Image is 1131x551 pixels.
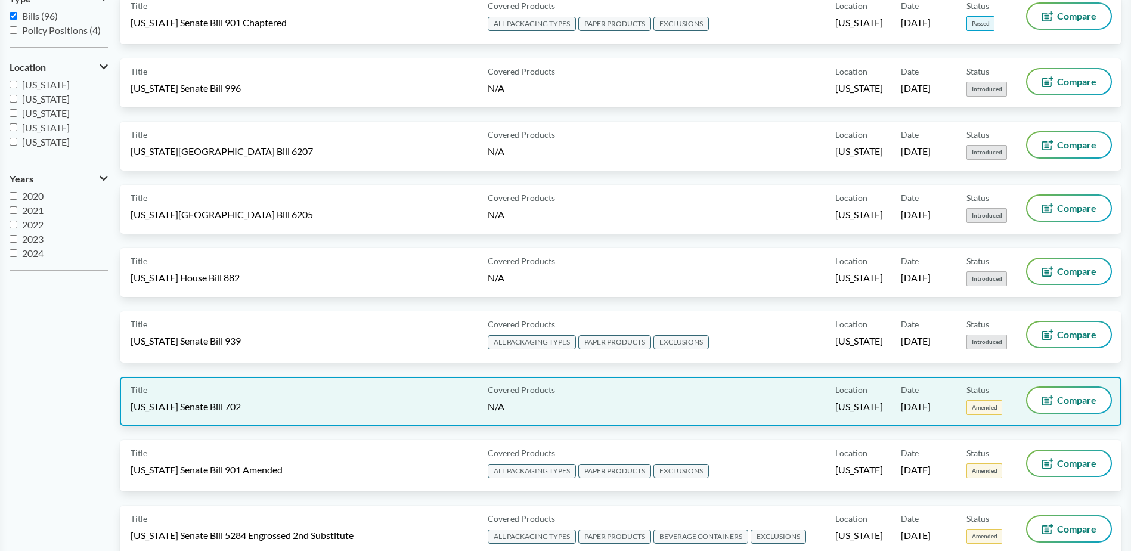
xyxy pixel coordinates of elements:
span: [DATE] [901,271,931,284]
input: Policy Positions (4) [10,26,17,34]
input: [US_STATE] [10,123,17,131]
span: [US_STATE] [835,335,883,348]
span: Title [131,447,147,459]
span: Status [966,318,989,330]
button: Compare [1027,259,1111,284]
span: BEVERAGE CONTAINERS [653,530,748,544]
span: [US_STATE] [835,16,883,29]
span: Amended [966,529,1002,544]
span: 2020 [22,190,44,202]
span: PAPER PRODUCTS [578,17,651,31]
span: Location [835,383,867,396]
span: Compare [1057,77,1096,86]
span: Location [835,191,867,204]
span: Status [966,65,989,78]
input: [US_STATE] [10,138,17,146]
span: N/A [488,272,504,283]
span: ALL PACKAGING TYPES [488,17,576,31]
span: Title [131,255,147,267]
span: Introduced [966,82,1007,97]
span: [US_STATE] [835,400,883,413]
span: Location [835,65,867,78]
span: Compare [1057,203,1096,213]
span: Covered Products [488,383,555,396]
span: N/A [488,209,504,220]
span: Location [835,255,867,267]
span: [US_STATE][GEOGRAPHIC_DATA] Bill 6205 [131,208,313,221]
span: [US_STATE] Senate Bill 702 [131,400,241,413]
button: Location [10,57,108,78]
span: Compare [1057,140,1096,150]
span: 2024 [22,247,44,259]
span: Covered Products [488,128,555,141]
span: N/A [488,82,504,94]
span: Location [835,128,867,141]
input: 2023 [10,235,17,243]
span: PAPER PRODUCTS [578,530,651,544]
span: [DATE] [901,400,931,413]
span: [US_STATE] [835,82,883,95]
span: Covered Products [488,447,555,459]
input: [US_STATE] [10,109,17,117]
span: [US_STATE] [22,93,70,104]
span: [US_STATE] [835,145,883,158]
span: Covered Products [488,191,555,204]
span: [US_STATE] [22,136,70,147]
input: Bills (96) [10,12,17,20]
span: Introduced [966,335,1007,349]
button: Compare [1027,516,1111,541]
span: Policy Positions (4) [22,24,101,36]
span: Status [966,191,989,204]
span: [DATE] [901,529,931,542]
button: Compare [1027,4,1111,29]
span: EXCLUSIONS [653,17,709,31]
span: N/A [488,146,504,157]
span: Location [835,447,867,459]
span: [DATE] [901,335,931,348]
span: [DATE] [901,16,931,29]
span: Title [131,128,147,141]
span: [US_STATE] Senate Bill 5284 Engrossed 2nd Substitute [131,529,354,542]
span: Covered Products [488,318,555,330]
span: [DATE] [901,145,931,158]
span: Date [901,255,919,267]
span: [US_STATE] House Bill 882 [131,271,240,284]
button: Years [10,169,108,189]
span: Date [901,65,919,78]
span: EXCLUSIONS [653,335,709,349]
span: Status [966,255,989,267]
span: Date [901,383,919,396]
span: Title [131,191,147,204]
span: [US_STATE] Senate Bill 901 Chaptered [131,16,287,29]
input: [US_STATE] [10,95,17,103]
span: [US_STATE] [22,107,70,119]
span: Compare [1057,524,1096,534]
span: Location [835,512,867,525]
span: N/A [488,401,504,412]
span: Covered Products [488,512,555,525]
span: EXCLUSIONS [751,530,806,544]
input: 2022 [10,221,17,228]
span: Compare [1057,330,1096,339]
span: Location [10,62,46,73]
span: Introduced [966,271,1007,286]
span: EXCLUSIONS [653,464,709,478]
span: Years [10,174,33,184]
span: [DATE] [901,82,931,95]
span: Status [966,383,989,396]
span: Amended [966,463,1002,478]
span: 2021 [22,205,44,216]
button: Compare [1027,451,1111,476]
span: Date [901,318,919,330]
span: Date [901,128,919,141]
input: [US_STATE] [10,81,17,88]
span: Location [835,318,867,330]
span: [US_STATE] [835,529,883,542]
span: Date [901,447,919,459]
span: Title [131,318,147,330]
span: [DATE] [901,208,931,221]
span: Bills (96) [22,10,58,21]
span: 2023 [22,233,44,244]
span: [US_STATE] Senate Bill 901 Amended [131,463,283,476]
span: Title [131,512,147,525]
